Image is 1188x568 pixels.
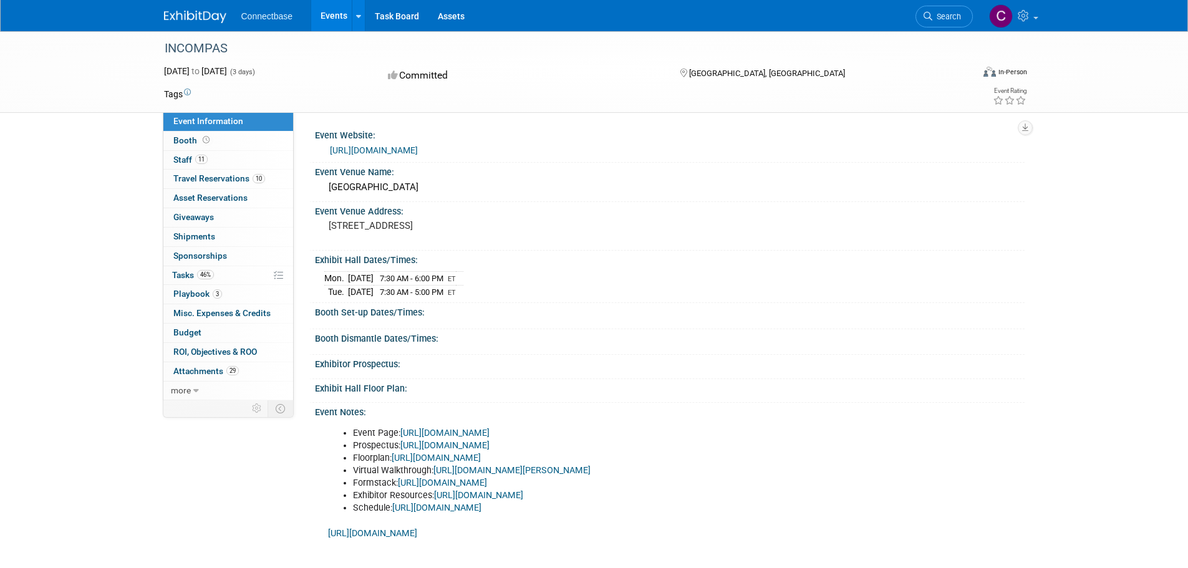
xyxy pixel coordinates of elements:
div: Event Website: [315,126,1025,142]
span: Giveaways [173,212,214,222]
a: more [163,382,293,400]
a: [URL][DOMAIN_NAME] [398,478,487,488]
div: Event Venue Address: [315,202,1025,218]
span: ET [448,275,456,283]
span: Event Information [173,116,243,126]
span: 46% [197,270,214,279]
a: Booth [163,132,293,150]
span: ET [448,289,456,297]
div: Event Notes: [315,403,1025,418]
span: Booth [173,135,212,145]
div: Event Rating [993,88,1026,94]
a: Attachments29 [163,362,293,381]
li: Prospectus: [353,440,879,452]
td: [DATE] [348,285,374,298]
span: Budget [173,327,201,337]
span: Sponsorships [173,251,227,261]
pre: [STREET_ADDRESS] [329,220,597,231]
span: 7:30 AM - 5:00 PM [380,287,443,297]
a: Playbook3 [163,285,293,304]
a: Asset Reservations [163,189,293,208]
span: (3 days) [229,68,255,76]
span: Connectbase [241,11,293,21]
span: Asset Reservations [173,193,248,203]
img: Carmine Caporelli [989,4,1013,28]
div: [GEOGRAPHIC_DATA] [324,178,1015,197]
span: to [190,66,201,76]
a: Budget [163,324,293,342]
span: Playbook [173,289,222,299]
a: [URL][DOMAIN_NAME] [328,528,417,539]
div: In-Person [998,67,1027,77]
span: 11 [195,155,208,164]
div: Event Format [899,65,1028,84]
div: Exhibit Hall Dates/Times: [315,251,1025,266]
span: 29 [226,366,239,375]
div: Exhibitor Prospectus: [315,355,1025,370]
span: [GEOGRAPHIC_DATA], [GEOGRAPHIC_DATA] [689,69,845,78]
a: [URL][DOMAIN_NAME] [392,503,481,513]
td: [DATE] [348,272,374,286]
div: Booth Set-up Dates/Times: [315,303,1025,319]
td: Tue. [324,285,348,298]
a: Sponsorships [163,247,293,266]
div: Exhibit Hall Floor Plan: [315,379,1025,395]
li: Formstack: [353,477,879,489]
span: Booth not reserved yet [200,135,212,145]
span: [DATE] [DATE] [164,66,227,76]
a: Travel Reservations10 [163,170,293,188]
li: Floorplan: [353,452,879,465]
li: Exhibitor Resources: [353,489,879,502]
span: more [171,385,191,395]
td: Toggle Event Tabs [268,400,293,416]
span: Staff [173,155,208,165]
img: ExhibitDay [164,11,226,23]
span: Attachments [173,366,239,376]
li: Schedule: [353,502,879,514]
a: Event Information [163,112,293,131]
a: Tasks46% [163,266,293,285]
a: Search [915,6,973,27]
a: Giveaways [163,208,293,227]
a: [URL][DOMAIN_NAME][PERSON_NAME] [433,465,591,476]
td: Tags [164,88,191,100]
a: [URL][DOMAIN_NAME] [330,145,418,155]
a: Misc. Expenses & Credits [163,304,293,323]
div: Booth Dismantle Dates/Times: [315,329,1025,345]
div: Event Venue Name: [315,163,1025,178]
span: Misc. Expenses & Credits [173,308,271,318]
span: Travel Reservations [173,173,265,183]
a: Staff11 [163,151,293,170]
span: Search [932,12,961,21]
span: ROI, Objectives & ROO [173,347,257,357]
a: Shipments [163,228,293,246]
a: [URL][DOMAIN_NAME] [400,428,490,438]
li: Event Page: [353,427,879,440]
span: 3 [213,289,222,299]
span: 7:30 AM - 6:00 PM [380,274,443,283]
div: Committed [384,65,660,87]
span: Tasks [172,270,214,280]
a: [URL][DOMAIN_NAME] [392,453,481,463]
td: Mon. [324,272,348,286]
a: [URL][DOMAIN_NAME] [434,490,523,501]
td: Personalize Event Tab Strip [246,400,268,416]
a: [URL][DOMAIN_NAME] [400,440,490,451]
span: Shipments [173,231,215,241]
div: INCOMPAS [160,37,954,60]
img: Format-Inperson.png [983,67,996,77]
span: 10 [253,174,265,183]
a: ROI, Objectives & ROO [163,343,293,362]
li: Virtual Walkthrough: [353,465,879,477]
